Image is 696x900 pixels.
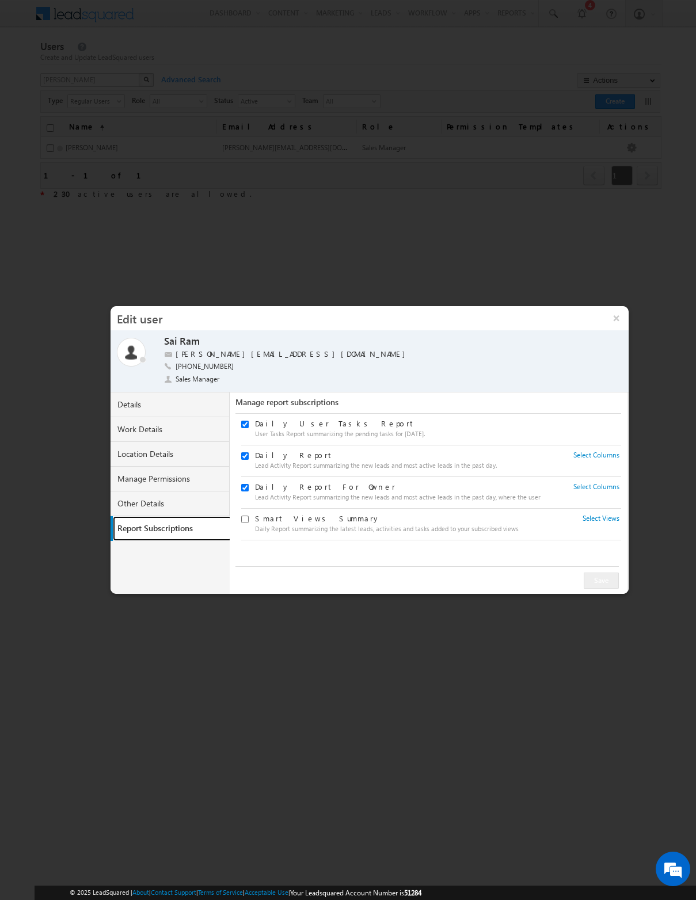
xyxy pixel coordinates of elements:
a: Select Columns [573,450,619,460]
a: Work Details [111,417,230,442]
img: d_60004797649_company_0_60004797649 [20,60,48,75]
label: [PERSON_NAME][EMAIL_ADDRESS][DOMAIN_NAME] [176,349,411,360]
div: Chat with us now [60,60,193,75]
a: Acceptable Use [245,888,288,896]
div: Manage report subscriptions [235,397,621,414]
span: Your Leadsquared Account Number is [290,888,421,897]
div: Daily User Tasks Report [255,418,555,429]
button: × [604,306,629,330]
a: Select Columns [573,482,619,492]
div: Daily Report summarizing the latest leads, activities and tasks added to your subscribed views [255,524,555,534]
a: Location Details [111,442,230,467]
a: Select Views [583,513,619,524]
div: User Tasks Report summarizing the pending tasks for [DATE]. [255,429,555,439]
label: Sai [164,335,177,348]
a: Report Subscriptions [113,516,233,541]
div: Daily Report [255,450,555,460]
label: Ram [180,335,200,348]
button: Save [584,573,619,589]
a: Contact Support [151,888,196,896]
a: Terms of Service [198,888,243,896]
a: Details [111,392,230,417]
h3: Edit user [111,306,604,330]
textarea: Type your message and hit 'Enter' [15,106,210,345]
a: Other Details [111,491,230,516]
div: Lead Activity Report summarizing the new leads and most active leads in the past day. [255,460,555,471]
span: Sales Manager [176,374,220,384]
a: About [132,888,149,896]
span: [PHONE_NUMBER] [176,361,234,373]
em: Start Chat [157,354,209,370]
a: Manage Permissions [111,467,230,491]
span: © 2025 LeadSquared | | | | | [70,887,421,898]
div: Minimize live chat window [189,6,216,33]
div: Lead Activity Report summarizing the new leads and most active leads in the past day, where the user [255,492,555,502]
div: Daily Report For Owner [255,482,555,492]
span: 51284 [404,888,421,897]
div: Smart Views Summary [255,513,555,524]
